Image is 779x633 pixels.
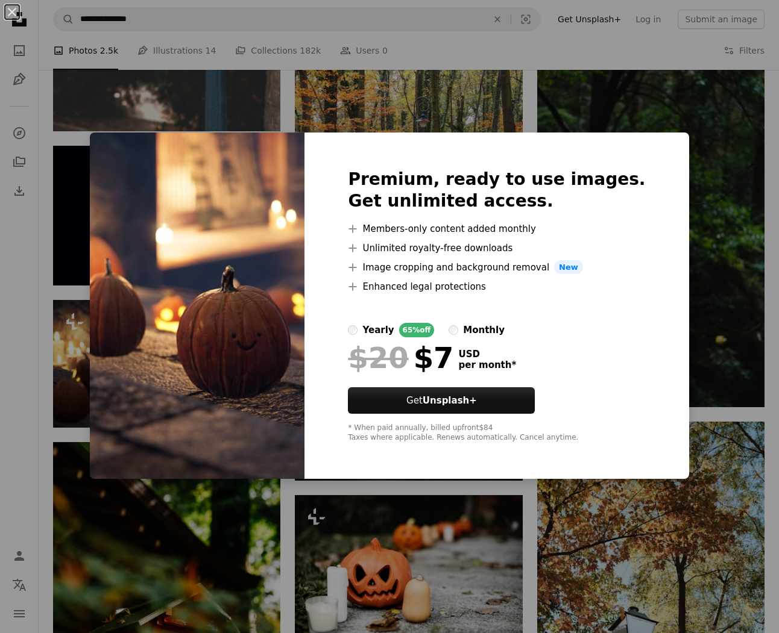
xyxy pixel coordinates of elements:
input: monthly [449,325,458,335]
div: yearly [362,323,394,337]
div: monthly [463,323,505,337]
h2: Premium, ready to use images. Get unlimited access. [348,169,645,212]
div: 65% off [399,323,435,337]
span: per month * [458,360,516,370]
div: $7 [348,342,453,373]
input: yearly65%off [348,325,358,335]
strong: Unsplash+ [423,395,477,406]
span: $20 [348,342,408,373]
div: * When paid annually, billed upfront $84 Taxes where applicable. Renews automatically. Cancel any... [348,423,645,443]
img: premium_photo-1675040022125-25b8a5532474 [90,133,304,479]
span: USD [458,349,516,360]
li: Image cropping and background removal [348,260,645,275]
li: Unlimited royalty-free downloads [348,241,645,255]
button: GetUnsplash+ [348,387,535,414]
span: New [554,260,583,275]
li: Members-only content added monthly [348,222,645,236]
li: Enhanced legal protections [348,279,645,294]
